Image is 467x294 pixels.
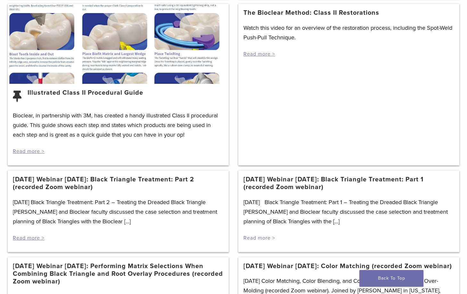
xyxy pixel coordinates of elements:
p: [DATE] Black Triangle Treatment: Part 2 – Treating the Dreaded Black Triangle [PERSON_NAME] and B... [13,197,224,226]
a: Read more > [13,148,45,155]
p: Bioclear, in partnership with 3M, has created a handy illustrated Class II procedural guide. This... [13,111,224,139]
a: Illustrated Class II Procedural Guide [28,89,143,104]
p: [DATE] Black Triangle Treatment: Part 1 – Treating the Dreaded Black Triangle [PERSON_NAME] and B... [243,197,454,226]
a: The Bioclear Method: Class II Restorations [243,9,379,17]
a: Read more > [13,235,45,241]
a: Back To Top [359,270,423,287]
a: Read more > [243,235,275,241]
a: Read more > [243,51,275,57]
a: [DATE] Webinar [DATE]: Black Triangle Treatment: Part 1 (recorded Zoom webinar) [243,176,454,191]
a: [DATE] Webinar [DATE]: Black Triangle Treatment: Part 2 (recorded Zoom webinar) [13,176,224,191]
a: [DATE] Webinar [DATE]: Color Matching (recorded Zoom webinar) [243,262,452,270]
a: [DATE] Webinar [DATE]: Performing Matrix Selections When Combining Black Triangle and Root Overla... [13,262,224,285]
p: Watch this video for an overview of the restoration process, including the Spot-Weld Push-Pull Te... [243,23,454,42]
